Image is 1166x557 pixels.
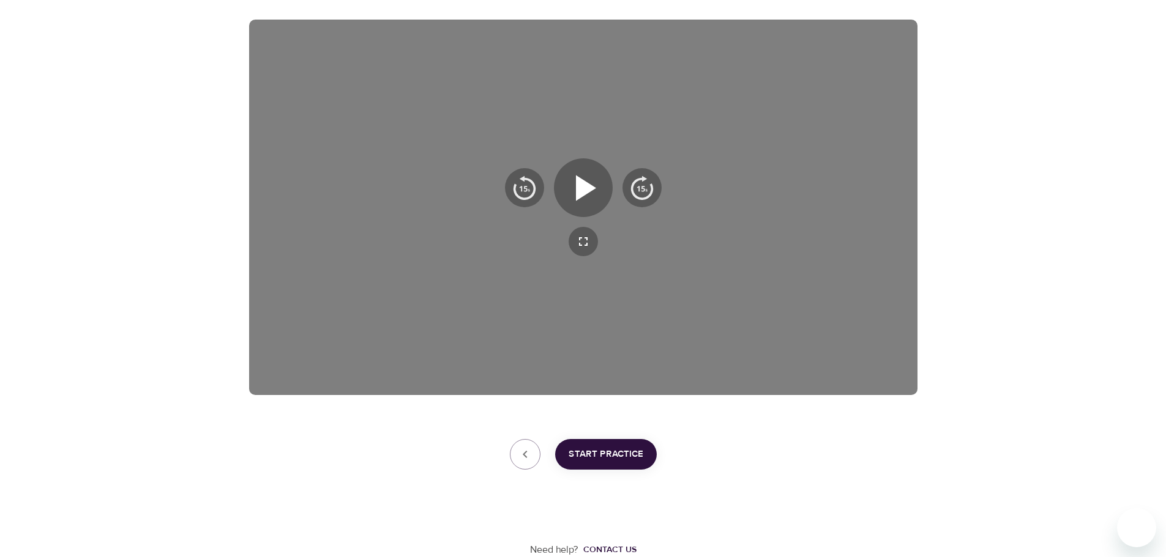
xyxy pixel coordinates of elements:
img: 15s_prev.svg [512,175,537,200]
div: Contact us [583,544,637,556]
span: Start Practice [569,446,643,462]
button: Start Practice [555,439,657,470]
img: 15s_next.svg [630,175,654,200]
p: Need help? [530,543,578,557]
a: Contact us [578,544,637,556]
iframe: Button to launch messaging window [1117,508,1156,547]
